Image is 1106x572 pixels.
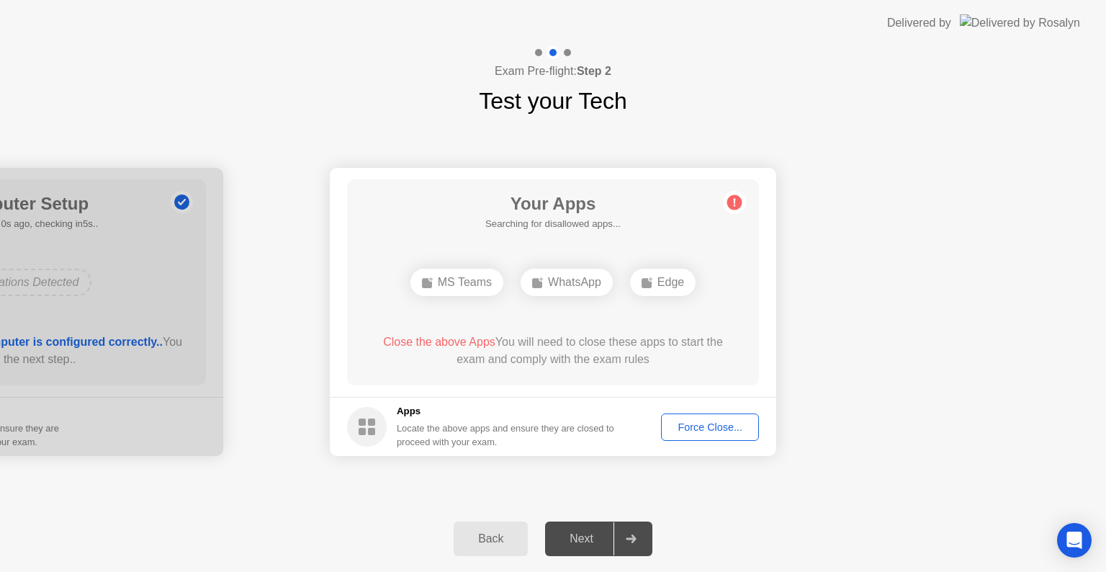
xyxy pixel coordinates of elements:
div: Back [458,532,523,545]
h4: Exam Pre-flight: [495,63,611,80]
button: Force Close... [661,414,759,441]
img: Delivered by Rosalyn [960,14,1080,31]
div: Next [549,532,613,545]
div: You will need to close these apps to start the exam and comply with the exam rules [368,334,739,368]
button: Next [545,522,652,556]
h1: Test your Tech [479,84,627,118]
button: Back [454,522,528,556]
h5: Apps [397,404,615,419]
h5: Searching for disallowed apps... [485,217,621,231]
span: Close the above Apps [383,336,495,348]
b: Step 2 [577,65,611,77]
div: Delivered by [887,14,951,32]
h1: Your Apps [485,191,621,217]
div: Open Intercom Messenger [1057,523,1092,558]
div: Edge [630,269,696,296]
div: Locate the above apps and ensure they are closed to proceed with your exam. [397,421,615,449]
div: Force Close... [666,421,754,433]
div: WhatsApp [521,269,613,296]
div: MS Teams [410,269,503,296]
